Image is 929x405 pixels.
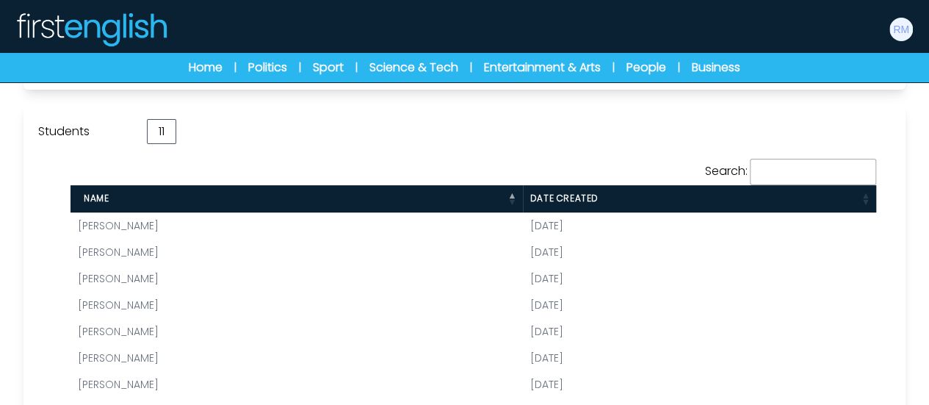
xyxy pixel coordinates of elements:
[523,212,876,239] td: [DATE]
[523,265,876,292] td: [DATE]
[612,60,615,75] span: |
[692,59,740,76] a: Business
[369,59,458,76] a: Science & Tech
[705,162,876,179] label: Search:
[78,351,159,365] a: [PERSON_NAME]
[71,185,523,212] th: Name : activate to sort column descending
[234,60,236,75] span: |
[78,324,159,339] a: [PERSON_NAME]
[750,159,876,185] input: Search:
[313,59,344,76] a: Sport
[523,185,876,212] th: Date created : activate to sort column ascending
[889,18,913,41] img: Rita Martella
[78,218,159,233] a: [PERSON_NAME]
[248,59,287,76] a: Politics
[523,318,876,345] td: [DATE]
[355,60,358,75] span: |
[470,60,472,75] span: |
[38,123,132,140] p: Students
[523,371,876,398] td: [DATE]
[78,377,159,392] a: [PERSON_NAME]
[147,119,176,144] div: 11
[523,239,876,265] td: [DATE]
[189,59,223,76] a: Home
[484,59,601,76] a: Entertainment & Arts
[78,192,109,204] span: Name
[78,245,159,259] a: [PERSON_NAME]
[626,59,666,76] a: People
[523,345,876,371] td: [DATE]
[78,271,159,286] a: [PERSON_NAME]
[15,12,167,47] img: Logo
[678,60,680,75] span: |
[523,292,876,318] td: [DATE]
[78,298,159,312] a: [PERSON_NAME]
[299,60,301,75] span: |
